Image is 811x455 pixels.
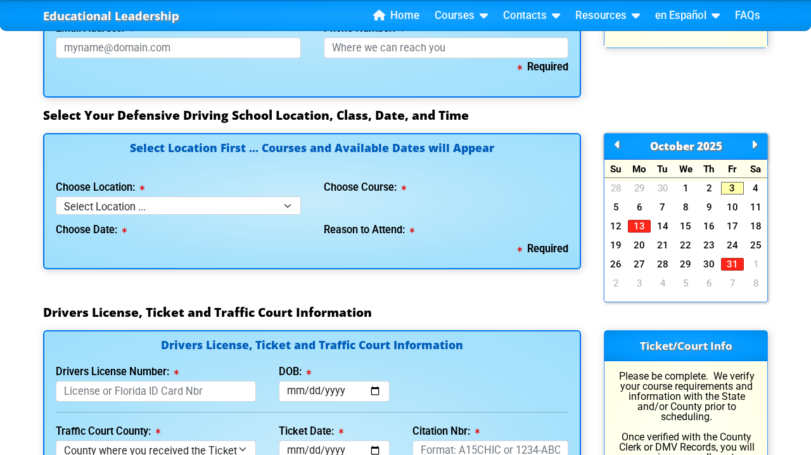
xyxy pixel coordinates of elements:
[698,258,721,271] a: 30
[279,367,311,377] label: DOB:
[721,201,744,214] a: 10
[324,183,406,193] label: Choose Course:
[56,426,160,437] label: Traffic Court County:
[721,182,744,195] a: 3
[674,239,698,252] a: 22
[674,201,698,214] a: 8
[628,258,651,271] a: 27
[698,220,721,233] a: 16
[570,6,645,25] a: Resources
[651,201,674,214] a: 7
[721,160,744,178] div: Fr
[744,258,767,271] a: 1
[650,139,694,153] span: October
[628,201,651,214] a: 6
[518,61,568,73] b: Required
[628,220,651,233] a: 13
[721,258,744,271] a: 31
[43,6,179,27] a: Educational Leadership
[674,277,698,290] a: 5
[604,331,767,361] h3: Ticket/Court Info
[744,160,767,178] div: Sa
[498,6,565,25] a: Contacts
[744,220,767,233] a: 18
[518,243,568,255] b: Required
[604,201,628,214] a: 5
[430,6,493,25] a: Courses
[412,426,480,437] label: Citation Nbr:
[56,340,568,353] h4: Drivers License, Ticket and Traffic Court Information
[651,220,674,233] a: 14
[651,239,674,252] a: 21
[730,6,765,25] a: FAQs
[674,160,698,178] div: We
[628,277,651,290] a: 3
[43,305,768,320] h3: Drivers License, Ticket and Traffic Court Information
[324,225,414,235] label: Reason to Attend:
[651,182,674,195] a: 30
[744,277,767,290] a: 8
[651,160,674,178] div: Tu
[604,277,628,290] a: 2
[43,108,768,123] h3: Select Your Defensive Driving School Location, Class, Date, and Time
[651,258,674,271] a: 28
[698,160,721,178] div: Th
[698,201,721,214] a: 9
[698,277,721,290] a: 6
[674,220,698,233] a: 15
[56,183,144,193] label: Choose Location:
[279,381,390,402] input: mm/dd/yyyy
[324,23,405,34] label: Phone Number:
[721,220,744,233] a: 17
[368,6,425,25] a: Home
[697,139,722,153] span: 2025
[698,182,721,195] a: 2
[628,160,651,178] div: Mo
[604,182,628,195] a: 28
[604,239,628,252] a: 19
[744,239,767,252] a: 25
[604,220,628,233] a: 12
[279,426,343,437] label: Ticket Date:
[56,143,568,169] h4: Select Location First ... Courses and Available Dates will Appear
[674,258,698,271] a: 29
[650,6,725,25] a: en Español
[604,160,628,178] div: Su
[698,239,721,252] a: 23
[744,182,767,195] a: 4
[628,239,651,252] a: 20
[56,37,301,58] input: myname@domain.com
[56,225,127,235] label: Choose Date:
[324,37,569,58] input: Where we can reach you
[651,277,674,290] a: 4
[56,367,179,377] label: Drivers License Number:
[56,23,134,34] label: Email Address:
[674,182,698,195] a: 1
[721,239,744,252] a: 24
[721,277,744,290] a: 7
[604,258,628,271] a: 26
[744,201,767,214] a: 11
[628,182,651,195] a: 29
[56,381,256,402] input: License or Florida ID Card Nbr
